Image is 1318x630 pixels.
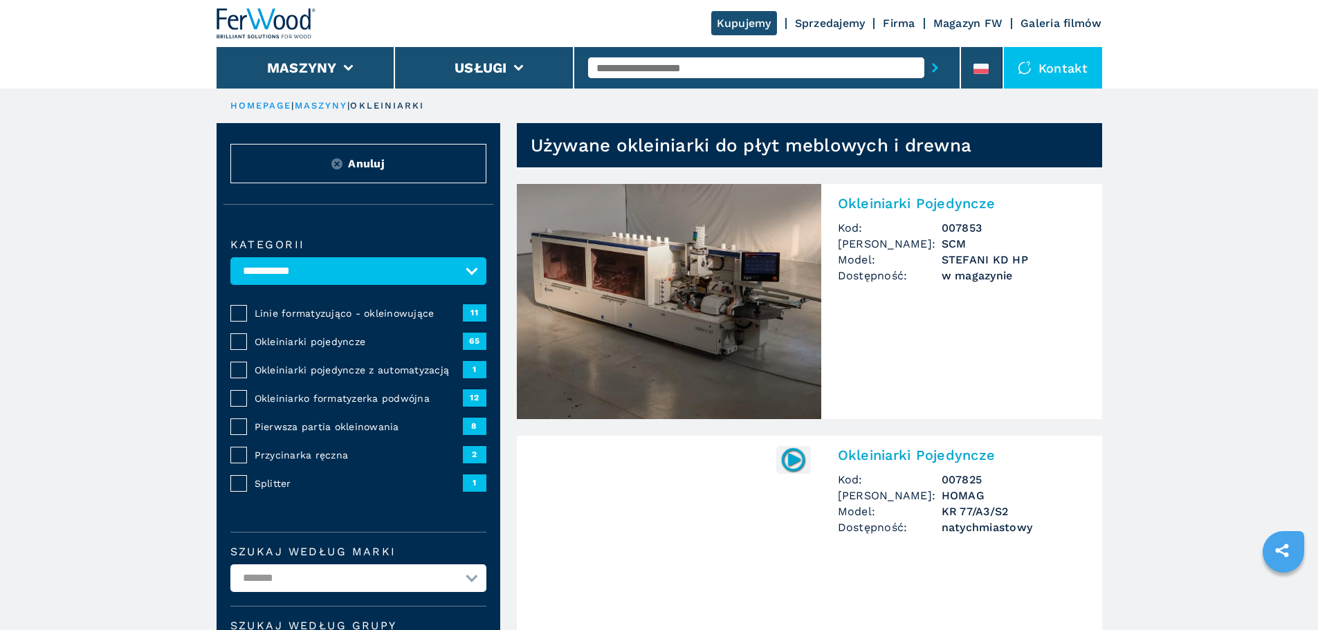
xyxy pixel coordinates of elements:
img: Ferwood [217,8,316,39]
img: Okleiniarki Pojedyncze SCM STEFANI KD HP [517,184,821,419]
span: Przycinarka ręczna [255,448,463,462]
span: 11 [463,304,486,321]
label: kategorii [230,239,486,250]
h3: 007853 [942,220,1086,236]
span: Pierwsza partia okleinowania [255,420,463,434]
button: Maszyny [267,59,337,76]
a: Firma [883,17,915,30]
label: Szukaj według marki [230,546,486,557]
span: Okleiniarki pojedyncze z automatyzacją [255,363,463,377]
span: | [291,100,294,111]
span: 12 [463,389,486,406]
span: 2 [463,446,486,463]
span: natychmiastowy [942,519,1086,535]
a: Okleiniarki Pojedyncze SCM STEFANI KD HPOkleiniarki PojedynczeKod:007853[PERSON_NAME]:SCMModel:ST... [517,184,1102,419]
button: Usługi [455,59,507,76]
h3: 007825 [942,472,1086,488]
a: Sprzedajemy [795,17,866,30]
a: maszyny [295,100,348,111]
div: Kontakt [1004,47,1102,89]
span: Okleiniarko formatyzerka podwójna [255,391,463,405]
h3: STEFANI KD HP [942,252,1086,268]
img: Kontakt [1018,61,1032,75]
span: Model: [838,503,942,519]
span: 1 [463,361,486,378]
span: 8 [463,418,486,434]
h3: HOMAG [942,488,1086,503]
h1: Używane okleiniarki do płyt meblowych i drewna [531,134,972,156]
button: ResetAnuluj [230,144,486,183]
img: 007825 [780,446,807,473]
a: Magazyn FW [933,17,1003,30]
span: | [347,100,350,111]
span: Dostępność: [838,519,942,535]
span: Kod: [838,472,942,488]
span: 65 [463,333,486,349]
span: Okleiniarki pojedyncze [255,335,463,349]
span: w magazynie [942,268,1086,284]
span: Linie formatyzująco - okleinowujące [255,306,463,320]
h3: SCM [942,236,1086,252]
span: [PERSON_NAME]: [838,488,942,503]
span: Model: [838,252,942,268]
a: Galeria filmów [1020,17,1102,30]
p: okleiniarki [350,100,424,112]
span: Splitter [255,476,463,490]
button: submit-button [924,52,946,84]
h3: KR 77/A3/S2 [942,503,1086,519]
a: sharethis [1265,533,1299,568]
a: HOMEPAGE [230,100,292,111]
h2: Okleiniarki Pojedyncze [838,447,1086,463]
a: Kupujemy [711,11,777,35]
span: Dostępność: [838,268,942,284]
h2: Okleiniarki Pojedyncze [838,195,1086,212]
span: Kod: [838,220,942,236]
span: Anuluj [348,156,385,172]
img: Reset [331,158,342,169]
span: 1 [463,474,486,491]
span: [PERSON_NAME]: [838,236,942,252]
